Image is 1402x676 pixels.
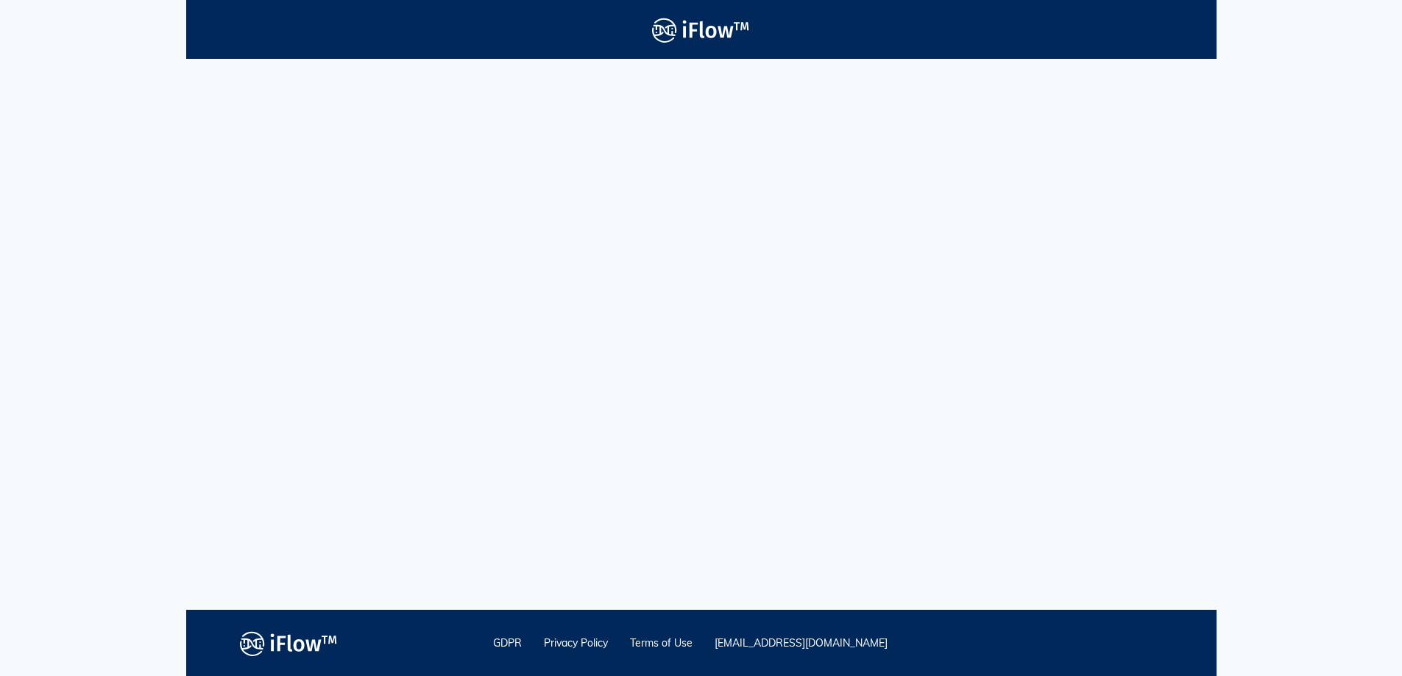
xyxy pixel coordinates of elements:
a: [EMAIL_ADDRESS][DOMAIN_NAME] [715,636,888,650]
a: Privacy Policy [544,636,608,650]
a: Logo [186,13,1217,46]
a: Terms of Use [630,636,693,650]
img: logo [240,627,338,660]
a: GDPR [493,636,522,650]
